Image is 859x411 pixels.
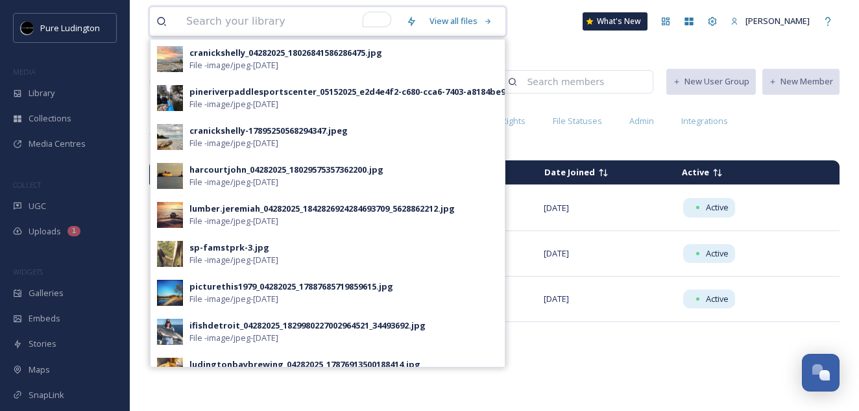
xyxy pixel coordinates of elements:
span: Admin [629,115,654,127]
span: File - image/jpeg - [DATE] [189,59,278,71]
span: Embeds [29,312,60,325]
span: File - image/jpeg - [DATE] [189,98,278,110]
span: [DATE] [544,202,569,214]
img: 4f98b564-7938-49f5-98e8-c95bdb85836b.jpg [157,241,183,267]
span: Collections [29,112,71,125]
img: f37d0f49-ecbc-4a3a-9073-e049c7b7bf8f.jpg [157,202,183,228]
span: Library [29,87,54,99]
button: New Member [762,69,840,94]
img: af35c6e7-d4f3-4a38-a776-af81c4d87aca.jpg [157,46,183,72]
input: Search members [520,69,646,95]
span: Active [706,293,729,305]
span: File - image/jpeg - [DATE] [189,254,278,266]
div: harcourtjohn_04282025_18029575357362200.jpg [189,164,383,176]
span: Galleries [29,287,64,299]
span: Pure Ludington [40,22,100,34]
span: Date Joined [544,166,595,178]
span: [DATE] [544,247,569,259]
span: Maps [29,364,50,376]
span: [DATE] [544,293,569,305]
a: [PERSON_NAME] [724,8,816,34]
img: f7b55b37-9bee-41c1-bfe4-5c8a6f130a92.jpg [157,358,183,384]
div: pineriverpaddlesportscenter_05152025_e2d4e4f2-c680-cca6-7403-a8184be9e61b.jpg [189,86,542,98]
span: Active [706,201,729,214]
button: New User Group [666,69,756,94]
span: Active [682,166,709,178]
img: 41e442bc-782e-48d1-9b7f-7aa70e3b463e.jpg [157,85,183,111]
span: [PERSON_NAME] [745,15,810,27]
a: View all files [423,8,499,34]
span: File - image/jpeg - [DATE] [189,137,278,149]
div: ludingtonbaybrewing_04282025_17876913500188414.jpg [189,358,420,371]
div: cranickshelly_04282025_18026841586286475.jpg [189,47,382,59]
div: 1 [67,226,80,236]
span: Active [706,247,729,260]
span: MEDIA [13,67,36,77]
img: 568c563e-d0f7-4a16-8316-242d9c565740.jpg [157,124,183,150]
span: WIDGETS [13,267,43,277]
span: File - image/jpeg - [DATE] [189,293,278,305]
span: File Statuses [553,115,602,127]
span: Stories [29,338,56,350]
img: 9cced9ee-7054-433e-9af3-a05115f6284c.jpg [157,319,183,345]
td: Sort ascending [538,161,674,184]
span: File - image/jpeg - [DATE] [189,332,278,344]
span: File - image/jpeg - [DATE] [189,176,278,188]
div: sp-famstprk-3.jpg [189,242,269,254]
div: cranickshelly-17895250568294347.jpeg [189,125,348,137]
span: UGC [29,200,46,212]
span: Uploads [29,225,61,238]
span: Media Centres [29,138,86,150]
img: pureludingtonF-2.png [21,21,34,34]
img: 31e7b8fc-49b4-4059-92ce-707f83e8f7fc.jpg [157,280,183,306]
a: What's New [583,12,647,31]
span: SnapLink [29,389,64,401]
button: Open Chat [802,354,840,392]
div: lumber.jeremiah_04282025_1842826924284693709_5628862212.jpg [189,203,455,215]
input: To enrich screen reader interactions, please activate Accessibility in Grammarly extension settings [180,7,400,36]
td: Sort descending [675,161,814,184]
img: dd6e8e4d-2e68-4fc5-9f24-951dd1cb9c5b.jpg [157,163,183,189]
span: Rights [502,115,526,127]
span: File - image/jpeg - [DATE] [189,215,278,227]
div: ifishdetroit_04282025_1829980227002964521_34493692.jpg [189,319,426,332]
span: Integrations [681,115,728,127]
td: Sort descending [815,168,839,178]
span: COLLECT [13,180,41,190]
div: picturethis1979_04282025_17887685719859615.jpg [189,280,393,293]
